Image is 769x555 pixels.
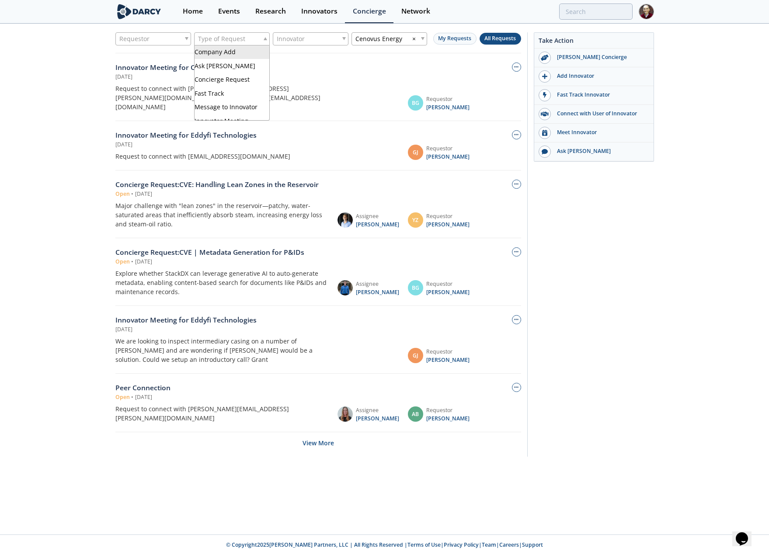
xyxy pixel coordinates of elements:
[195,75,250,83] span: Concierge Request
[426,406,470,414] div: View Profile
[338,280,353,295] img: 6c335542-219a-4db2-9fdb-3c5829b127e3
[355,34,402,43] span: Cenovus Energy
[426,221,470,229] span: [PERSON_NAME]
[551,53,649,61] div: [PERSON_NAME] Concierge
[401,8,430,15] div: Network
[179,62,189,72] span: for
[426,145,470,153] div: View Profile
[551,91,649,99] div: Fast Track Innovator
[115,269,328,296] div: Explore whether StackDX can leverage generative AI to auto-generate metadata, enabling content-ba...
[639,4,654,19] img: Profile
[412,34,416,43] span: ×
[356,288,399,296] span: [PERSON_NAME]
[351,32,427,45] div: Cenovus Energy ×
[195,48,236,56] span: Company Add
[426,153,470,161] span: [PERSON_NAME]
[115,383,328,393] div: Peer Connection
[179,315,189,325] span: for
[551,128,649,136] div: Meet Innovator
[408,145,423,160] div: GJ
[130,258,135,266] span: •
[198,33,245,45] span: Type of Request
[522,541,543,548] a: Support
[194,32,270,45] div: Type of Request
[303,432,334,454] button: load more
[426,104,470,111] span: [PERSON_NAME]
[130,190,135,198] span: •
[356,415,399,423] span: [PERSON_NAME]
[115,4,163,19] img: logo-wide.svg
[408,280,423,295] div: BG
[255,8,286,15] div: Research
[115,130,328,141] div: Innovator Meeting
[551,110,649,118] div: Connect with User of Innovator
[115,32,191,45] div: Requestor
[426,356,470,364] span: [PERSON_NAME]
[338,406,353,422] img: 1e06ca1f-8078-4f37-88bf-70cc52a6e7bd
[407,541,441,548] a: Terms of Use
[115,180,328,190] div: Concierge Request : CVE: Handling Lean Zones in the Reservoir
[338,212,353,228] img: 1EXUV5ipS3aUf9wnAL7U
[115,258,130,266] span: Open
[426,280,470,288] div: View Profile
[115,62,328,73] div: Innovator Meeting
[135,258,152,266] div: [DATE]
[119,33,150,45] span: Requestor
[115,73,132,81] div: [DATE]
[482,541,496,548] a: Team
[426,348,470,356] div: View Profile
[444,541,479,548] a: Privacy Policy
[559,3,633,20] input: Advanced Search
[115,326,132,333] div: [DATE]
[356,406,399,414] div: Assignee
[135,190,152,198] div: [DATE]
[433,33,477,45] button: My Requests
[195,62,255,70] span: Ask [PERSON_NAME]
[195,89,224,97] span: Fast Track
[301,8,338,15] div: Innovators
[130,393,135,401] span: •
[551,72,649,80] div: Add Innovator
[480,33,521,45] button: All Requests
[534,36,654,49] div: Take Action
[426,212,470,220] div: View Profile
[408,348,423,363] div: GJ
[499,541,519,548] a: Careers
[484,35,516,42] span: All Requests
[426,415,470,423] span: [PERSON_NAME]
[356,212,399,220] div: Assignee
[115,201,328,229] div: Major challenge with "lean zones" in the reservoir—patchy, water-saturated areas that inefficient...
[115,152,328,161] div: Request to connect with [EMAIL_ADDRESS][DOMAIN_NAME]
[191,130,257,140] a: Eddyfi Technologies
[115,84,328,111] div: Request to connect with [PERSON_NAME][EMAIL_ADDRESS][PERSON_NAME][DOMAIN_NAME], [DOMAIN_NAME][EMA...
[115,141,132,149] div: [DATE]
[356,221,399,229] span: [PERSON_NAME]
[408,406,423,422] div: AB
[353,8,386,15] div: Concierge
[135,393,152,401] div: [DATE]
[115,190,130,198] span: Open
[277,33,305,45] span: Innovator
[183,8,203,15] div: Home
[195,117,248,125] span: Innovator Meeting
[179,130,189,140] span: for
[115,336,328,364] div: We are looking to inspect intermediary casing on a number of [PERSON_NAME] and are wondering if [...
[115,247,328,258] div: Concierge Request : CVE | Metadata Generation for P&IDs
[191,62,234,72] a: Context Labs
[115,404,328,423] div: Request to connect with [PERSON_NAME][EMAIL_ADDRESS][PERSON_NAME][DOMAIN_NAME]
[426,95,470,103] div: View Profile
[195,103,257,111] span: Message to Innovator
[551,147,649,155] div: Ask [PERSON_NAME]
[218,8,240,15] div: Events
[408,95,423,111] div: BG
[115,315,328,326] div: Innovator Meeting
[356,280,399,288] div: Assignee
[191,315,257,325] a: Eddyfi Technologies
[426,288,470,296] span: [PERSON_NAME]
[61,541,708,549] p: © Copyright 2025 [PERSON_NAME] Partners, LLC | All Rights Reserved | | | | |
[273,32,348,45] div: Innovator
[115,393,130,401] span: Open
